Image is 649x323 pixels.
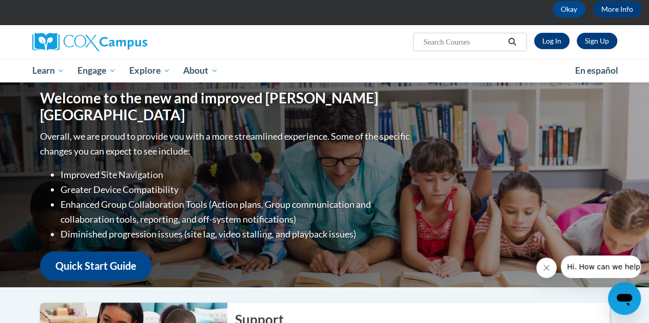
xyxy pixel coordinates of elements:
[422,36,504,48] input: Search Courses
[40,251,152,281] a: Quick Start Guide
[568,60,625,81] a: En español
[77,64,116,77] span: Engage
[71,59,123,82] a: Engage
[504,36,520,48] button: Search
[26,59,71,82] a: Learn
[553,1,585,17] button: Okay
[176,59,225,82] a: About
[40,129,412,159] p: Overall, we are proud to provide you with a more streamlined experience. Some of the specific cha...
[593,1,641,17] a: More Info
[40,90,412,124] h1: Welcome to the new and improved [PERSON_NAME][GEOGRAPHIC_DATA]
[32,33,217,51] a: Cox Campus
[129,64,170,77] span: Explore
[61,182,412,197] li: Greater Device Compatibility
[561,255,641,278] iframe: Message from company
[577,33,617,49] a: Register
[536,257,557,278] iframe: Close message
[608,282,641,315] iframe: Button to launch messaging window
[534,33,569,49] a: Log In
[32,33,147,51] img: Cox Campus
[25,59,625,82] div: Main menu
[61,197,412,227] li: Enhanced Group Collaboration Tools (Action plans, Group communication and collaboration tools, re...
[6,7,83,15] span: Hi. How can we help?
[61,167,412,182] li: Improved Site Navigation
[61,227,412,242] li: Diminished progression issues (site lag, video stalling, and playback issues)
[183,64,218,77] span: About
[123,59,177,82] a: Explore
[32,64,64,77] span: Learn
[575,65,618,76] span: En español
